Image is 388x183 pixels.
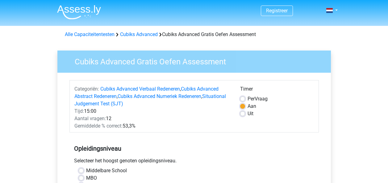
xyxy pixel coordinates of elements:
[69,157,319,167] div: Selecteer het hoogst genoten opleidingsniveau.
[240,85,314,95] div: Timer
[65,31,115,37] a: Alle Capaciteitentesten
[70,122,236,130] div: 53,3%
[74,86,99,92] span: Categoriën:
[74,123,123,129] span: Gemiddelde % correct:
[118,93,201,99] a: Cubiks Advanced Numeriek Redeneren
[67,55,326,67] h3: Cubiks Advanced Gratis Oefen Assessment
[248,95,268,103] label: Vraag
[74,116,106,121] span: Aantal vragen:
[74,108,84,114] span: Tijd:
[100,86,180,92] a: Cubiks Advanced Verbaal Redeneren
[70,85,236,108] div: , , ,
[62,31,326,38] div: Cubiks Advanced Gratis Oefen Assessment
[248,96,255,102] span: Per
[248,110,253,117] label: Uit
[120,31,158,37] a: Cubiks Advanced
[248,103,256,110] label: Aan
[74,142,314,155] h5: Opleidingsniveau
[57,5,101,19] img: Assessly
[86,174,97,182] label: MBO
[70,108,236,115] div: 15:00
[266,8,288,14] a: Registreer
[70,115,236,122] div: 12
[86,167,127,174] label: Middelbare School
